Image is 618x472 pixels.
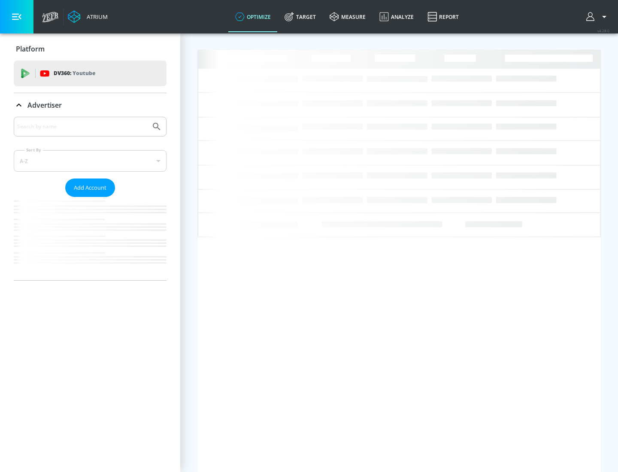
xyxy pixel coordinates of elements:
span: v 4.28.0 [597,28,609,33]
div: Atrium [83,13,108,21]
p: Platform [16,44,45,54]
div: Platform [14,37,167,61]
a: optimize [228,1,278,32]
a: Atrium [68,10,108,23]
span: Add Account [74,183,106,193]
div: A-Z [14,150,167,172]
label: Sort By [24,147,43,153]
div: DV360: Youtube [14,61,167,86]
input: Search by name [17,121,147,132]
p: DV360: [54,69,95,78]
a: Analyze [373,1,421,32]
div: Advertiser [14,93,167,117]
button: Add Account [65,179,115,197]
a: measure [323,1,373,32]
p: Youtube [73,69,95,78]
nav: list of Advertiser [14,197,167,280]
p: Advertiser [27,100,62,110]
a: Target [278,1,323,32]
div: Advertiser [14,117,167,280]
a: Report [421,1,466,32]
